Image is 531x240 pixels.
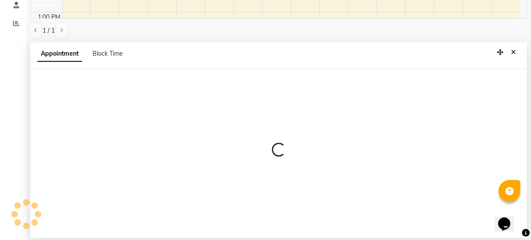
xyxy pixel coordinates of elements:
[495,205,522,231] iframe: chat widget
[92,50,123,57] span: Block Time
[36,13,62,22] div: 1:00 PM
[507,46,520,59] button: Close
[37,46,82,62] span: Appointment
[43,26,55,35] span: 1 / 1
